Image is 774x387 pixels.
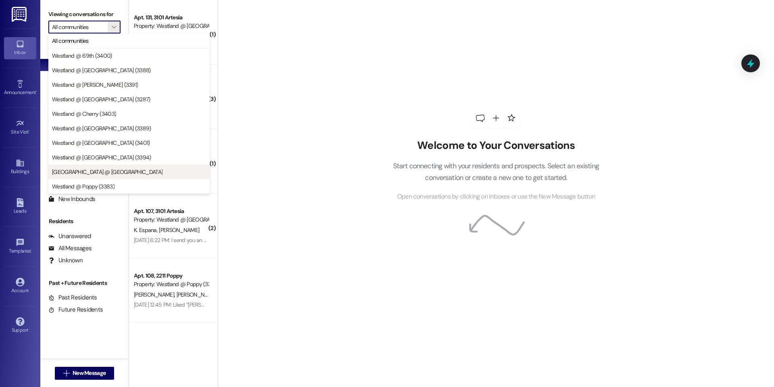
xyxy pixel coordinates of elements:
span: Westland @ [GEOGRAPHIC_DATA] (3388) [52,66,151,74]
div: Prospects [40,156,129,164]
div: Property: Westland @ [GEOGRAPHIC_DATA] (3388) [134,22,208,30]
span: [GEOGRAPHIC_DATA] @ [GEOGRAPHIC_DATA] [52,168,162,176]
div: Apt. 108, 2211 Poppy [134,272,208,280]
span: [PERSON_NAME] [176,291,219,298]
span: Open conversations by clicking on inboxes or use the New Message button [397,192,595,202]
span: Westland @ [GEOGRAPHIC_DATA] (3389) [52,124,151,132]
div: Unanswered [48,232,91,241]
span: Westland @ [PERSON_NAME] (3391) [52,81,138,89]
span: • [36,88,37,94]
a: Inbox [4,37,36,59]
span: [PERSON_NAME] [134,33,174,40]
span: All communities [52,37,89,45]
div: Past + Future Residents [40,279,129,287]
label: Viewing conversations for [48,8,121,21]
a: Buildings [4,156,36,178]
div: Apt. 107, 3101 Artesia [134,207,208,215]
span: • [31,247,32,253]
span: New Message [73,369,106,377]
div: Property: Westland @ Poppy (3383) [134,280,208,289]
div: Property: Westland @ [GEOGRAPHIC_DATA] (3388) [134,215,208,224]
span: Westland @ [GEOGRAPHIC_DATA] (3401) [52,139,150,147]
a: Site Visit • [4,117,36,138]
span: Westland @ Cherry (3403) [52,110,116,118]
div: Future Residents [48,305,103,314]
a: Templates • [4,236,36,257]
div: Past Residents [48,293,97,302]
input: All communities [52,21,108,33]
button: New Message [55,367,114,380]
div: New Inbounds [48,195,95,203]
p: Start connecting with your residents and prospects. Select an existing conversation or create a n... [381,160,611,183]
a: Support [4,315,36,337]
span: [PERSON_NAME] [134,291,177,298]
span: Westland @ [GEOGRAPHIC_DATA] (3394) [52,153,151,161]
i:  [63,370,69,377]
div: Apt. 131, 3101 Artesia [134,13,208,22]
span: [PERSON_NAME] [159,226,199,234]
span: K. Espana [134,226,159,234]
h2: Welcome to Your Conversations [381,139,611,152]
a: Leads [4,196,36,218]
span: • [29,128,30,134]
div: [DATE] 12:45 PM: Liked “[PERSON_NAME] (Westland @ Poppy (3383)): Hello, Maintenance provided a ke... [134,301,425,308]
span: Westland @ [GEOGRAPHIC_DATA] (3287) [52,95,150,103]
i:  [112,24,116,30]
a: Account [4,275,36,297]
div: [DATE] 6:22 PM: I send you an email can you please reply back to me. [134,236,295,244]
span: Westland @ Poppy (3383) [52,182,114,190]
div: Residents [40,217,129,226]
div: All Messages [48,244,92,253]
img: ResiDesk Logo [12,7,28,22]
span: Westland @ 69th (3400) [52,52,112,60]
div: Unknown [48,256,83,265]
div: Prospects + Residents [40,46,129,54]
